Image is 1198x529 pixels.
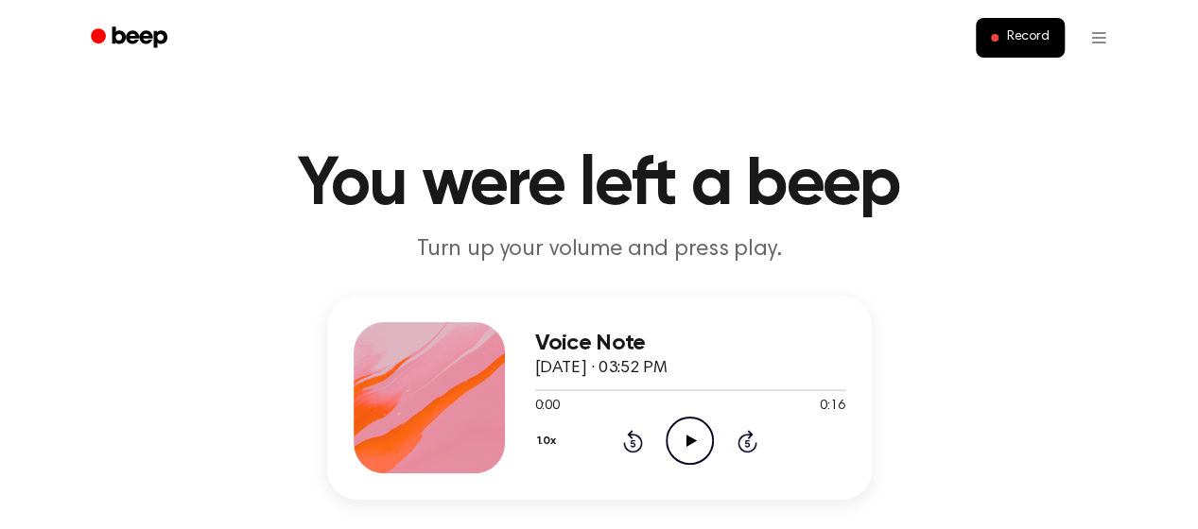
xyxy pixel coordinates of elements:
button: 1.0x [535,425,564,457]
span: [DATE] · 03:52 PM [535,360,668,377]
h3: Voice Note [535,331,845,356]
span: Record [1006,29,1049,46]
span: 0:16 [820,397,844,417]
h1: You were left a beep [115,151,1084,219]
button: Open menu [1076,15,1121,60]
a: Beep [78,20,184,57]
button: Record [976,18,1064,58]
span: 0:00 [535,397,560,417]
p: Turn up your volume and press play. [236,234,963,265]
